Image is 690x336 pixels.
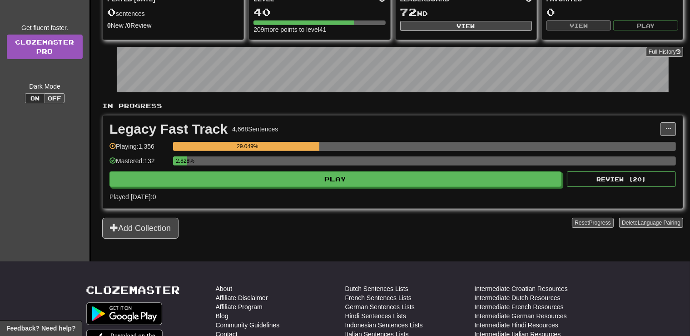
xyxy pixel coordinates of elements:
div: Get fluent faster. [7,23,83,32]
span: 72 [400,5,417,18]
button: Play [109,171,561,187]
div: New / Review [107,21,239,30]
div: Legacy Fast Track [109,122,228,136]
div: sentences [107,6,239,18]
a: Dutch Sentences Lists [345,284,408,293]
a: Intermediate German Resources [475,311,567,321]
a: Indonesian Sentences Lists [345,321,423,330]
a: ClozemasterPro [7,35,83,59]
div: nd [400,6,532,18]
a: Hindi Sentences Lists [345,311,407,321]
button: Review (20) [567,171,676,187]
a: About [216,284,233,293]
div: 0 [546,6,678,18]
div: 40 [253,6,385,18]
a: Intermediate Hindi Resources [475,321,558,330]
a: French Sentences Lists [345,293,412,302]
span: Played [DATE]: 0 [109,193,156,201]
a: German Sentences Lists [345,302,415,311]
a: Affiliate Program [216,302,263,311]
img: Get it on Google Play [86,302,163,325]
button: Full History [646,47,683,57]
button: ResetProgress [572,218,613,228]
div: 209 more points to level 41 [253,25,385,34]
a: Affiliate Disclaimer [216,293,268,302]
button: Play [613,20,678,30]
a: Clozemaster [86,284,180,296]
span: 0 [107,5,116,18]
strong: 0 [107,22,111,29]
a: Intermediate Dutch Resources [475,293,561,302]
div: 4,668 Sentences [232,125,278,134]
span: Language Pairing [638,220,680,226]
a: Community Guidelines [216,321,280,330]
a: Intermediate Croatian Resources [475,284,568,293]
button: On [25,93,45,103]
div: Dark Mode [7,82,83,91]
div: Playing: 1,356 [109,142,169,157]
div: 2.828% [176,156,187,165]
div: 29.049% [176,142,319,151]
button: Off [45,93,65,103]
button: View [400,21,532,31]
a: Intermediate French Resources [475,302,564,311]
span: Progress [589,220,611,226]
button: Add Collection [102,218,179,239]
a: Blog [216,311,228,321]
strong: 0 [127,22,131,29]
span: Open feedback widget [6,324,75,333]
button: View [546,20,611,30]
div: Mastered: 132 [109,156,169,171]
p: In Progress [102,101,683,110]
button: DeleteLanguage Pairing [619,218,683,228]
